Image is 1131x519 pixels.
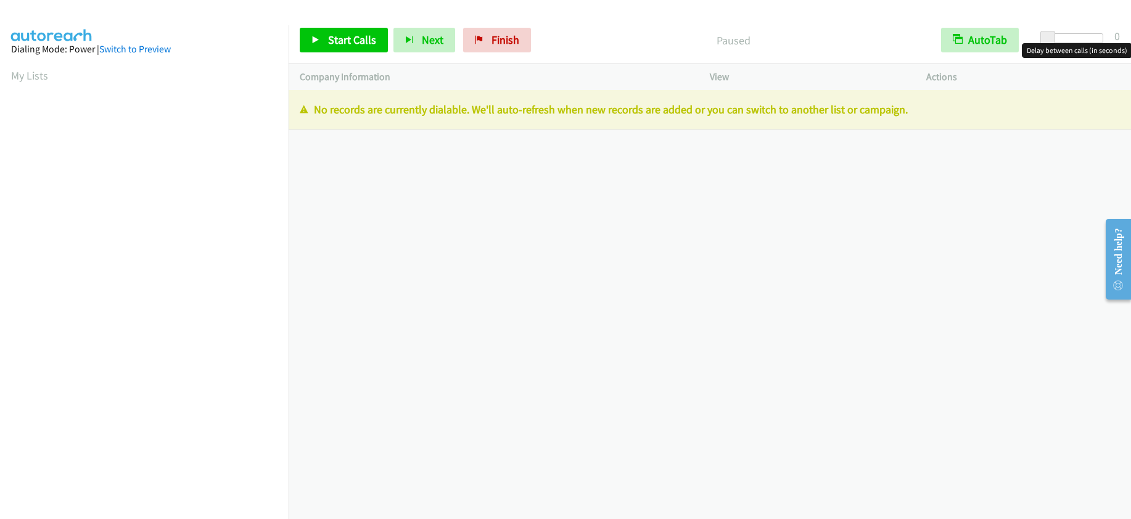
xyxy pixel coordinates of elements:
p: Paused [548,32,919,49]
button: AutoTab [941,28,1019,52]
p: Actions [926,70,1121,84]
span: Start Calls [328,33,376,47]
p: No records are currently dialable. We'll auto-refresh when new records are added or you can switc... [300,101,1120,118]
button: Next [393,28,455,52]
a: Start Calls [300,28,388,52]
a: My Lists [11,68,48,83]
span: Next [422,33,443,47]
p: View [710,70,904,84]
span: Finish [491,33,519,47]
a: Switch to Preview [99,43,171,55]
div: Dialing Mode: Power | [11,42,278,57]
a: Finish [463,28,531,52]
p: Company Information [300,70,688,84]
iframe: Resource Center [1095,210,1131,308]
div: 0 [1114,28,1120,44]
